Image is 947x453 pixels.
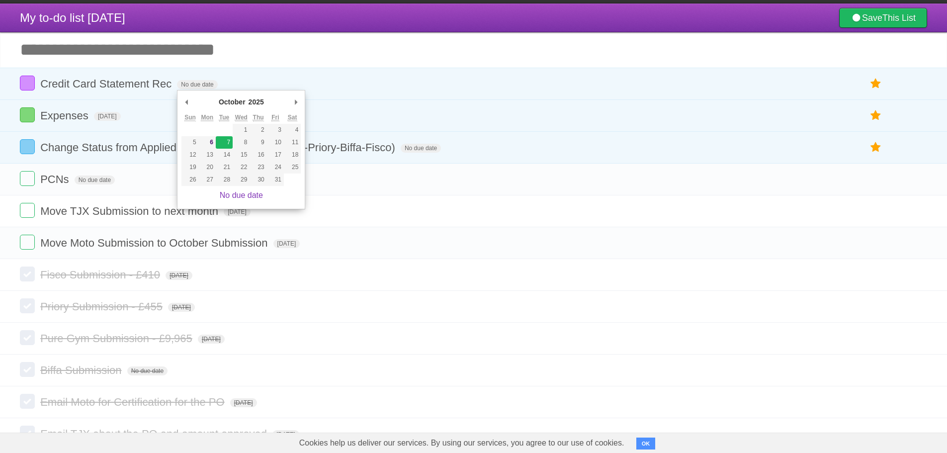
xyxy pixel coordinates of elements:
label: Star task [866,76,885,92]
button: 16 [250,149,266,161]
label: Done [20,139,35,154]
span: [DATE] [166,271,192,280]
span: No due date [401,144,441,153]
button: 3 [267,124,284,136]
button: Previous Month [181,94,191,109]
button: 6 [199,136,216,149]
span: No due date [75,176,115,184]
span: Biffa Submission [40,364,124,376]
label: Done [20,203,35,218]
span: Pure Gym Submission - £9,965 [40,332,195,345]
button: 14 [216,149,233,161]
button: 4 [284,124,301,136]
span: Change Status from Applied for to Invoiced (Pure Gym-Priory-Biffa-Fisco) [40,141,398,154]
button: 18 [284,149,301,161]
span: [DATE] [273,239,300,248]
button: OK [636,438,656,450]
button: 27 [199,174,216,186]
button: Next Month [291,94,301,109]
span: [DATE] [230,398,257,407]
span: Cookies help us deliver our services. By using our services, you agree to our use of cookies. [289,433,634,453]
button: 28 [216,174,233,186]
label: Done [20,171,35,186]
span: [DATE] [272,430,299,439]
span: [DATE] [198,335,225,344]
span: [DATE] [168,303,195,312]
button: 11 [284,136,301,149]
div: October [217,94,247,109]
span: Credit Card Statement Rec [40,78,174,90]
span: PCNs [40,173,71,185]
span: [DATE] [94,112,121,121]
button: 29 [233,174,250,186]
label: Star task [866,139,885,156]
button: 1 [233,124,250,136]
button: 2 [250,124,266,136]
button: 12 [181,149,198,161]
label: Done [20,426,35,441]
abbr: Friday [271,114,279,121]
button: 13 [199,149,216,161]
span: Move Moto Submission to October Submission [40,237,270,249]
span: No due date [127,366,168,375]
label: Done [20,394,35,409]
span: [DATE] [224,207,251,216]
b: This List [882,13,916,23]
button: 20 [199,161,216,174]
span: My to-do list [DATE] [20,11,125,24]
button: 24 [267,161,284,174]
button: 17 [267,149,284,161]
button: 25 [284,161,301,174]
button: 30 [250,174,266,186]
abbr: Thursday [253,114,264,121]
span: Priory Submission - £455 [40,300,165,313]
a: SaveThis List [839,8,927,28]
label: Done [20,107,35,122]
button: 8 [233,136,250,149]
button: 22 [233,161,250,174]
label: Star task [866,107,885,124]
abbr: Sunday [184,114,196,121]
button: 26 [181,174,198,186]
abbr: Saturday [288,114,297,121]
span: Email Moto for Certification for the PO [40,396,227,408]
div: 2025 [247,94,265,109]
abbr: Tuesday [219,114,229,121]
label: Done [20,298,35,313]
span: Expenses [40,109,91,122]
span: No due date [177,80,217,89]
button: 21 [216,161,233,174]
span: Email TJX about the PO and amount approved [40,428,269,440]
label: Done [20,267,35,281]
button: 31 [267,174,284,186]
button: 23 [250,161,266,174]
button: 5 [181,136,198,149]
a: No due date [220,191,263,199]
span: Fisco Submission - £410 [40,269,163,281]
button: 9 [250,136,266,149]
button: 7 [216,136,233,149]
button: 10 [267,136,284,149]
button: 15 [233,149,250,161]
label: Done [20,362,35,377]
abbr: Wednesday [235,114,248,121]
label: Done [20,330,35,345]
button: 19 [181,161,198,174]
label: Done [20,235,35,250]
abbr: Monday [201,114,213,121]
span: Move TJX Submission to next month [40,205,221,217]
label: Done [20,76,35,91]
